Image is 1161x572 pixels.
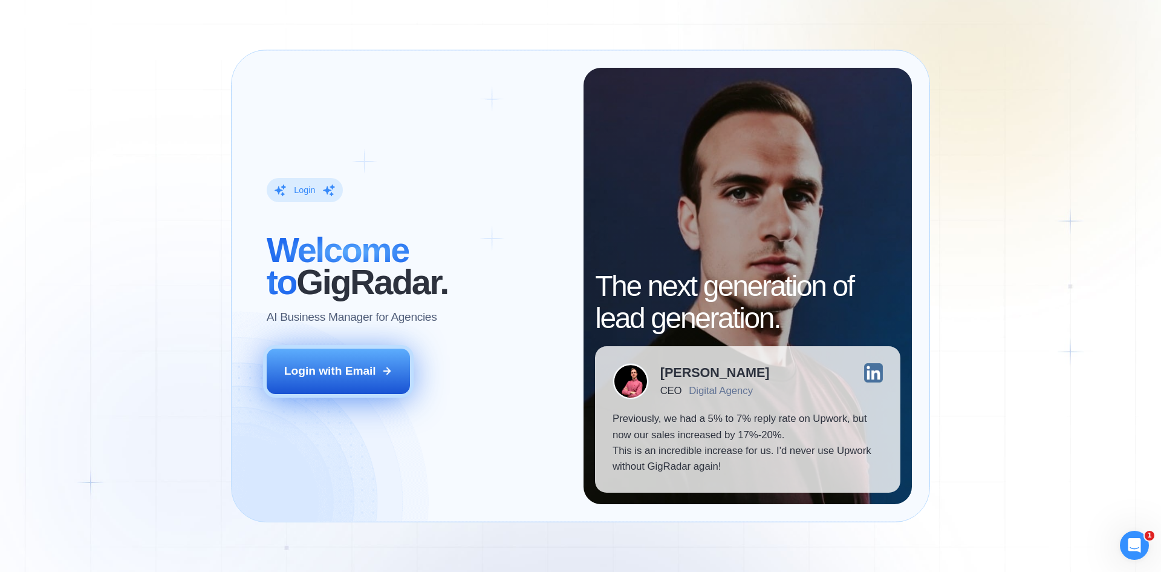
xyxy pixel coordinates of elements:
button: Login with Email [267,349,411,393]
p: Previously, we had a 5% to 7% reply rate on Upwork, but now our sales increased by 17%-20%. This ... [613,411,883,475]
div: [PERSON_NAME] [660,366,770,380]
div: CEO [660,385,681,396]
h2: The next generation of lead generation. [595,271,900,335]
iframe: Intercom live chat [1120,531,1149,560]
div: Digital Agency [689,385,753,396]
span: 1 [1145,531,1154,541]
span: Welcome to [267,231,409,301]
h2: ‍ GigRadar. [267,234,566,298]
div: Login [294,185,315,196]
div: Login with Email [284,363,376,379]
p: AI Business Manager for Agencies [267,309,437,325]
